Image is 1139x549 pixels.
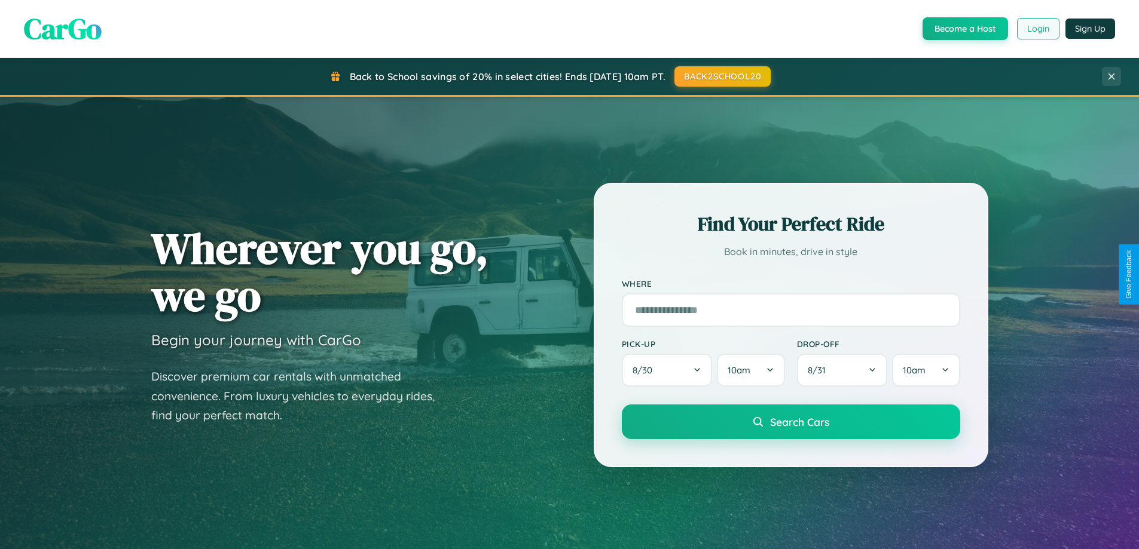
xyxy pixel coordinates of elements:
label: Pick-up [622,339,785,349]
p: Discover premium car rentals with unmatched convenience. From luxury vehicles to everyday rides, ... [151,367,450,425]
button: 8/30 [622,354,713,387]
span: 10am [728,364,750,376]
button: 10am [892,354,960,387]
label: Where [622,278,960,289]
h1: Wherever you go, we go [151,225,488,319]
button: 10am [717,354,784,387]
button: Search Cars [622,404,960,439]
span: 8 / 30 [633,364,658,376]
h3: Begin your journey with CarGo [151,331,361,349]
div: Give Feedback [1125,250,1133,299]
button: Login [1017,18,1059,39]
button: Become a Host [923,17,1008,40]
span: Search Cars [770,415,829,428]
h2: Find Your Perfect Ride [622,211,960,237]
span: CarGo [24,9,102,48]
button: 8/31 [797,354,888,387]
span: 8 / 31 [808,364,832,376]
button: Sign Up [1065,19,1115,39]
label: Drop-off [797,339,960,349]
span: 10am [903,364,926,376]
p: Book in minutes, drive in style [622,243,960,260]
button: BACK2SCHOOL20 [674,66,771,87]
span: Back to School savings of 20% in select cities! Ends [DATE] 10am PT. [350,70,665,82]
